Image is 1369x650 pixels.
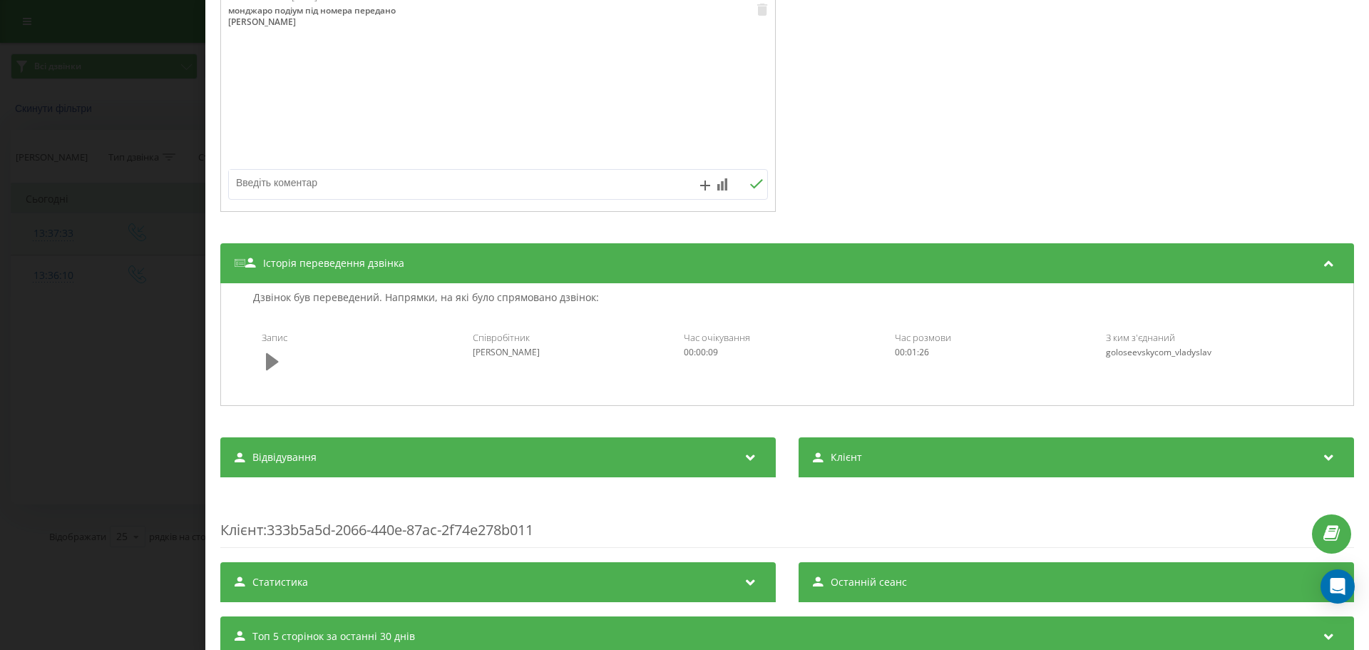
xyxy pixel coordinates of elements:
div: : 333b5a5d-2066-440e-87ac-2f74e278b011 [220,492,1354,548]
span: Клієнт [220,520,263,539]
div: Open Intercom Messenger [1321,569,1355,604]
div: goloseevskycom_vladyslav [1106,347,1313,357]
span: Топ 5 сторінок за останні 30 днів [252,629,415,644]
div: 00:00:09 [684,347,891,357]
span: Історія переведення дзвінка [263,256,404,270]
div: 00:01:26 [895,347,1102,357]
span: Відвідування [252,450,317,464]
div: монджаро подіум під номера передано [PERSON_NAME] [228,5,418,27]
span: Останній сеанс [831,575,907,589]
span: Запис [262,331,287,344]
span: Статистика [252,575,308,589]
span: З ким з'єднаний [1106,331,1175,344]
span: Час очікування [684,331,750,344]
p: Дзвінок був переведений. Напрямки, на які було спрямовано дзвінок: [250,290,603,305]
span: Час розмови [895,331,951,344]
span: Клієнт [831,450,862,464]
div: [PERSON_NAME] [473,347,680,357]
span: Співробітник [473,331,530,344]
